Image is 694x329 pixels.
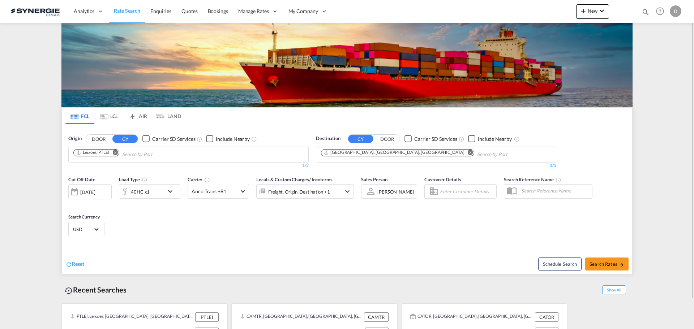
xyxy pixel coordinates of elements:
span: New [579,8,606,14]
span: Cut Off Date [68,177,95,182]
md-checkbox: Checkbox No Ink [206,135,250,143]
md-icon: Unchecked: Ignores neighbouring ports when fetching rates.Checked : Includes neighbouring ports w... [251,136,257,142]
button: Note: By default Schedule search will only considerorigin ports, destination ports and cut off da... [538,257,582,270]
md-icon: Unchecked: Search for CY (Container Yard) services for all selected carriers.Checked : Search for... [197,136,202,142]
div: 1/3 [68,163,309,169]
md-chips-wrap: Chips container. Use arrow keys to select chips. [320,147,549,160]
input: Chips input. [477,149,546,160]
md-select: Sales Person: Daniel Dico [377,186,415,197]
div: 40HC x1icon-chevron-down [119,184,180,199]
div: 40HC x1 [131,187,150,197]
div: Include Nearby [216,135,250,143]
span: Load Type [119,177,147,182]
button: Remove [108,150,119,157]
button: CY [112,135,138,143]
span: Search Rates [590,261,624,267]
md-checkbox: Checkbox No Ink [468,135,512,143]
div: D [670,5,681,17]
span: Quotes [181,8,197,14]
md-icon: Unchecked: Ignores neighbouring ports when fetching rates.Checked : Includes neighbouring ports w... [514,136,520,142]
md-pagination-wrapper: Use the left and right arrow keys to navigate between tabs [65,108,181,124]
div: Carrier SD Services [414,135,457,143]
div: Leixoes, PTLEI [76,150,110,156]
div: Halifax, NS, CAHAL [324,150,464,156]
div: [DATE] [68,184,112,199]
input: Search Reference Name [518,185,592,196]
md-icon: icon-plus 400-fg [579,7,588,15]
md-icon: icon-backup-restore [64,286,73,295]
div: PTLEI, Leixoes, Portugal, Southern Europe, Europe [70,312,193,322]
md-icon: icon-information-outline [142,177,147,183]
div: Include Nearby [478,135,512,143]
span: Enquiries [150,8,171,14]
md-icon: icon-chevron-down [597,7,606,15]
span: Sales Person [361,177,387,182]
div: PTLEI [195,312,219,322]
div: Freight Origin Destination Factory Stuffingicon-chevron-down [256,184,354,199]
div: OriginDOOR CY Checkbox No InkUnchecked: Search for CY (Container Yard) services for all selected ... [62,124,632,274]
md-icon: Unchecked: Search for CY (Container Yard) services for all selected carriers.Checked : Search for... [459,136,464,142]
md-tab-item: FCL [65,108,94,124]
span: Carrier [188,177,210,182]
md-icon: Your search will be saved by the below given name [556,177,561,183]
md-tab-item: AIR [123,108,152,124]
div: Recent Searches [61,282,129,298]
div: CAMTR [364,312,389,322]
div: CATOR [535,312,558,322]
md-icon: icon-chevron-down [166,187,178,196]
div: Press delete to remove this chip. [324,150,466,156]
md-icon: icon-refresh [65,261,72,268]
md-datepicker: Select [68,199,74,208]
span: Customer Details [424,177,461,182]
button: Remove [463,150,474,157]
span: Destination [316,135,340,142]
md-icon: icon-chevron-down [343,187,352,196]
span: Show All [602,285,626,294]
md-chips-wrap: Chips container. Use arrow keys to select chips. [72,147,194,160]
md-select: Select Currency: $ USDUnited States Dollar [72,224,100,234]
span: USD [73,226,93,233]
span: Bookings [208,8,228,14]
div: Press delete to remove this chip. [76,150,111,156]
button: CY [348,135,373,143]
span: Origin [68,135,81,142]
div: [DATE] [80,189,95,195]
button: DOOR [86,135,111,143]
md-icon: icon-airplane [128,112,137,117]
div: 1/3 [316,163,556,169]
md-checkbox: Checkbox No Ink [142,135,195,143]
div: [PERSON_NAME] [377,189,414,195]
span: Analytics [74,8,94,15]
md-checkbox: Checkbox No Ink [404,135,457,143]
md-icon: The selected Trucker/Carrierwill be displayed in the rate results If the rates are from another f... [204,177,210,183]
button: icon-plus 400-fgNewicon-chevron-down [576,4,609,19]
span: Search Reference Name [504,177,561,182]
span: / Incoterms [309,177,333,182]
span: Help [654,5,666,17]
input: Chips input. [122,149,191,160]
span: My Company [288,8,318,15]
md-icon: icon-magnify [642,8,650,16]
span: Reset [72,261,84,267]
div: icon-refreshReset [65,260,84,268]
div: Carrier SD Services [152,135,195,143]
button: Search Ratesicon-arrow-right [585,257,629,270]
button: DOOR [374,135,400,143]
md-icon: icon-arrow-right [619,262,624,267]
input: Enter Customer Details [440,186,494,197]
span: Anco Trans +81 [192,188,239,195]
span: Search Currency [68,214,100,220]
div: icon-magnify [642,8,650,19]
div: Help [654,5,670,18]
img: LCL+%26+FCL+BACKGROUND.png [61,23,633,107]
md-tab-item: LAND [152,108,181,124]
span: Manage Rates [238,8,269,15]
span: Rate Search [114,8,140,14]
span: Locals & Custom Charges [256,177,333,182]
div: Freight Origin Destination Factory Stuffing [268,187,330,197]
div: CATOR, Toronto, ON, Canada, North America, Americas [410,312,533,322]
div: CAMTR, Montreal, QC, Canada, North America, Americas [240,312,362,322]
img: 1f56c880d42311ef80fc7dca854c8e59.png [11,3,60,20]
md-tab-item: LCL [94,108,123,124]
